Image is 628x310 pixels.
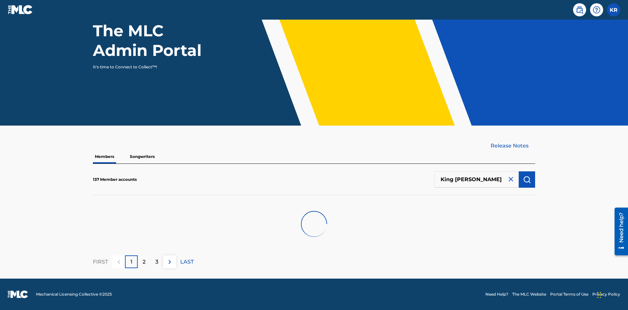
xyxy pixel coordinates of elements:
[593,6,601,14] img: help
[93,64,206,70] p: It's time to Connect to Collect™!
[610,205,628,259] iframe: Resource Center
[296,206,332,242] img: preloader
[590,3,603,16] div: Help
[180,258,194,266] p: LAST
[131,258,132,266] p: 1
[128,150,157,164] p: Songwriters
[93,258,108,266] p: FIRST
[491,142,535,150] a: Release Notes
[607,3,620,16] div: User Menu
[166,258,174,266] img: right
[576,6,584,14] img: search
[512,291,546,297] a: The MLC Website
[523,176,531,183] img: Search Works
[485,291,508,297] a: Need Help?
[143,258,146,266] p: 2
[507,175,515,183] img: close
[595,279,628,310] iframe: Chat Widget
[550,291,588,297] a: Portal Terms of Use
[592,291,620,297] a: Privacy Policy
[8,290,28,298] img: logo
[8,5,33,14] img: MLC Logo
[597,285,601,305] div: Drag
[36,291,112,297] span: Mechanical Licensing Collective © 2025
[93,1,215,60] h1: Welcome to The MLC Admin Portal
[573,3,586,16] a: Public Search
[93,177,137,182] p: 137 Member accounts
[434,171,519,188] input: Search Members
[155,258,158,266] p: 3
[93,150,116,164] p: Members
